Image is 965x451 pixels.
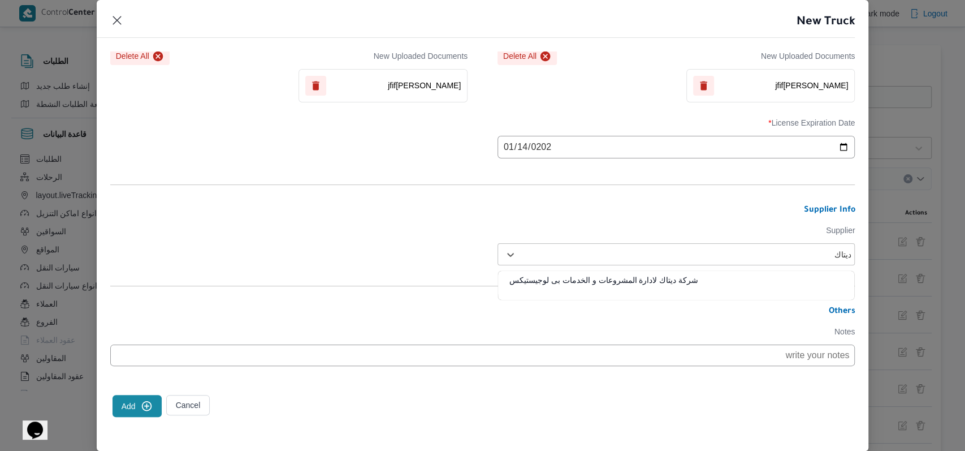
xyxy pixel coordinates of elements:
[110,205,855,216] h3: Supplier Info
[110,48,170,65] button: Delete All
[110,307,855,317] h3: Others
[686,69,855,102] div: [PERSON_NAME]jfif
[497,48,557,65] button: Delete All
[110,14,124,27] button: Closes this modal window
[110,327,855,345] label: Notes
[298,69,468,102] div: [PERSON_NAME]jfif
[497,136,855,158] input: DD/MM/YYY
[374,51,468,61] label: New Uploaded Documents
[497,118,855,136] label: License Expiration Date
[11,406,47,440] iframe: chat widget
[761,51,855,61] label: New Uploaded Documents
[166,395,210,415] button: Cancel
[110,345,855,366] input: write your notes
[83,14,855,38] header: New Truck
[497,226,855,243] label: Supplier
[498,274,854,294] div: شركة ديتاك لادارة المشروعات و الخدمات بى لوجيستيكس
[112,395,162,417] button: Add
